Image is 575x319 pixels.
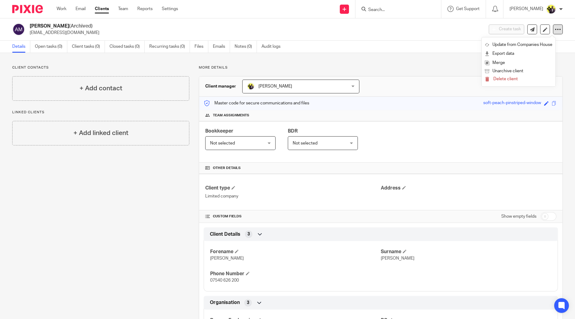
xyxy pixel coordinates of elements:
[546,4,556,14] img: Yemi-Starbridge.jpg
[162,6,178,12] a: Settings
[12,41,30,53] a: Details
[204,100,309,106] p: Master code for secure communications and files
[258,84,292,88] span: [PERSON_NAME]
[210,271,381,277] h4: Phone Number
[149,41,190,53] a: Recurring tasks (0)
[288,129,298,133] span: BDR
[485,40,552,49] a: Update from Companies House
[485,67,552,75] button: Unarchive client
[210,278,239,283] span: 07540 626 200
[456,7,480,11] span: Get Support
[57,6,66,12] a: Work
[235,41,257,53] a: Notes (0)
[205,83,236,89] h3: Client manager
[195,41,208,53] a: Files
[30,23,390,29] h2: [PERSON_NAME]
[381,256,414,261] span: [PERSON_NAME]
[12,23,25,36] img: svg%3E
[262,41,285,53] a: Audit logs
[205,193,381,199] p: Limited company
[381,249,551,255] h4: Surname
[489,24,524,34] button: Create task
[510,6,543,12] p: [PERSON_NAME]
[485,58,552,67] a: Merge
[118,6,128,12] a: Team
[368,7,423,13] input: Search
[210,231,240,238] span: Client Details
[205,185,381,191] h4: Client type
[12,5,43,13] img: Pixie
[483,100,541,107] div: soft-peach-pinstriped-window
[210,256,244,261] span: [PERSON_NAME]
[213,166,241,171] span: Other details
[493,77,518,81] span: Delete client
[485,75,552,83] button: Delete client
[213,41,230,53] a: Emails
[80,84,122,93] h4: + Add contact
[199,65,563,70] p: More details
[210,249,381,255] h4: Forename
[293,141,317,145] span: Not selected
[69,24,93,28] span: (Archived)
[501,213,536,220] label: Show empty fields
[137,6,153,12] a: Reports
[30,30,480,36] p: [EMAIL_ADDRESS][DOMAIN_NAME]
[213,113,249,118] span: Team assignments
[485,49,552,58] a: Export data
[210,141,235,145] span: Not selected
[76,6,86,12] a: Email
[247,83,254,90] img: Yemi-Starbridge.jpg
[205,214,381,219] h4: CUSTOM FIELDS
[12,65,189,70] p: Client contacts
[247,231,250,237] span: 3
[12,110,189,115] p: Linked clients
[381,185,556,191] h4: Address
[247,300,249,306] span: 3
[109,41,145,53] a: Closed tasks (0)
[35,41,67,53] a: Open tasks (0)
[205,129,233,133] span: Bookkeeper
[95,6,109,12] a: Clients
[72,41,105,53] a: Client tasks (0)
[210,299,240,306] span: Organisation
[73,128,128,138] h4: + Add linked client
